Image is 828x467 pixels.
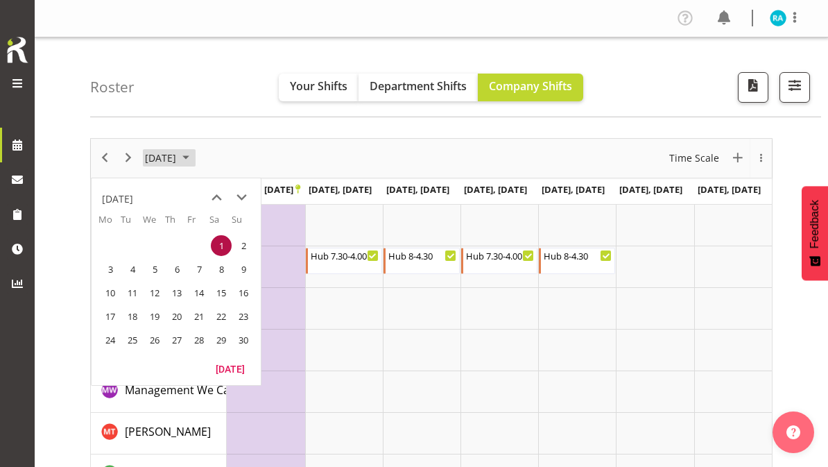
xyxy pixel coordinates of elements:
[3,35,31,65] img: Rosterit icon logo
[233,282,254,303] span: Sunday, November 16, 2025
[122,282,143,303] span: Tuesday, November 11, 2025
[121,213,143,234] th: Tu
[122,330,143,350] span: Tuesday, November 25, 2025
[96,149,114,167] button: Previous
[166,259,187,280] span: Thursday, November 6, 2025
[738,72,768,103] button: Download a PDF of the roster according to the set date range.
[90,79,135,95] h4: Roster
[461,248,537,274] div: Chloe Kim"s event - Hub 7.30-4.00 Begin From Thursday, October 30, 2025 at 7:30:00 AM GMT+13:00 E...
[770,10,786,26] img: rachna-anderson11498.jpg
[809,200,821,248] span: Feedback
[370,78,467,94] span: Department Shifts
[143,149,196,167] button: November 2025
[100,306,121,327] span: Monday, November 17, 2025
[204,185,229,210] button: previous month
[229,185,254,210] button: next month
[122,306,143,327] span: Tuesday, November 18, 2025
[211,330,232,350] span: Saturday, November 29, 2025
[786,425,800,439] img: help-xxl-2.png
[125,423,211,440] a: [PERSON_NAME]
[207,359,254,378] button: Today
[233,306,254,327] span: Sunday, November 23, 2025
[698,183,761,196] span: [DATE], [DATE]
[144,306,165,327] span: Wednesday, November 19, 2025
[119,149,138,167] button: Next
[383,248,460,274] div: Chloe Kim"s event - Hub 8-4.30 Begin From Wednesday, October 29, 2025 at 8:00:00 AM GMT+13:00 End...
[144,282,165,303] span: Wednesday, November 12, 2025
[359,74,478,101] button: Department Shifts
[232,213,254,234] th: Su
[140,139,198,178] div: November 2025
[539,248,615,274] div: Chloe Kim"s event - Hub 8-4.30 Begin From Friday, October 31, 2025 at 8:00:00 AM GMT+13:00 Ends A...
[464,183,527,196] span: [DATE], [DATE]
[388,248,456,262] div: Hub 8-4.30
[750,139,772,178] div: overflow
[144,330,165,350] span: Wednesday, November 26, 2025
[100,330,121,350] span: Monday, November 24, 2025
[189,282,209,303] span: Friday, November 14, 2025
[166,282,187,303] span: Thursday, November 13, 2025
[544,248,612,262] div: Hub 8-4.30
[211,306,232,327] span: Saturday, November 22, 2025
[306,248,382,274] div: Chloe Kim"s event - Hub 7.30-4.00 Begin From Tuesday, October 28, 2025 at 7:30:00 AM GMT+13:00 En...
[91,371,227,413] td: Management We Care resource
[466,248,534,262] div: Hub 7.30-4.00
[98,213,121,234] th: Mo
[165,213,187,234] th: Th
[619,183,682,196] span: [DATE], [DATE]
[189,330,209,350] span: Friday, November 28, 2025
[233,330,254,350] span: Sunday, November 30, 2025
[102,185,133,213] div: title
[309,183,372,196] span: [DATE], [DATE]
[386,183,449,196] span: [DATE], [DATE]
[230,183,300,196] span: [DATE], [DATE]
[166,330,187,350] span: Thursday, November 27, 2025
[667,149,722,167] button: Time Scale
[209,234,232,257] td: Saturday, November 1, 2025
[233,235,254,256] span: Sunday, November 2, 2025
[211,282,232,303] span: Saturday, November 15, 2025
[100,282,121,303] span: Monday, November 10, 2025
[143,213,165,234] th: We
[311,248,379,262] div: Hub 7.30-4.00
[166,306,187,327] span: Thursday, November 20, 2025
[290,78,347,94] span: Your Shifts
[779,72,810,103] button: Filter Shifts
[478,74,583,101] button: Company Shifts
[729,149,748,167] button: New Event
[489,78,572,94] span: Company Shifts
[189,259,209,280] span: Friday, November 7, 2025
[233,259,254,280] span: Sunday, November 9, 2025
[211,235,232,256] span: Saturday, November 1, 2025
[542,183,605,196] span: [DATE], [DATE]
[91,413,227,455] td: Michelle Thomas resource
[187,213,209,234] th: Fr
[125,424,211,439] span: [PERSON_NAME]
[117,139,140,178] div: next period
[209,213,232,234] th: Sa
[279,74,359,101] button: Your Shifts
[802,186,828,280] button: Feedback - Show survey
[211,259,232,280] span: Saturday, November 8, 2025
[144,259,165,280] span: Wednesday, November 5, 2025
[93,139,117,178] div: previous period
[144,149,178,167] span: [DATE]
[668,149,721,167] span: Time Scale
[122,259,143,280] span: Tuesday, November 4, 2025
[100,259,121,280] span: Monday, November 3, 2025
[189,306,209,327] span: Friday, November 21, 2025
[125,382,241,398] a: Management We Care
